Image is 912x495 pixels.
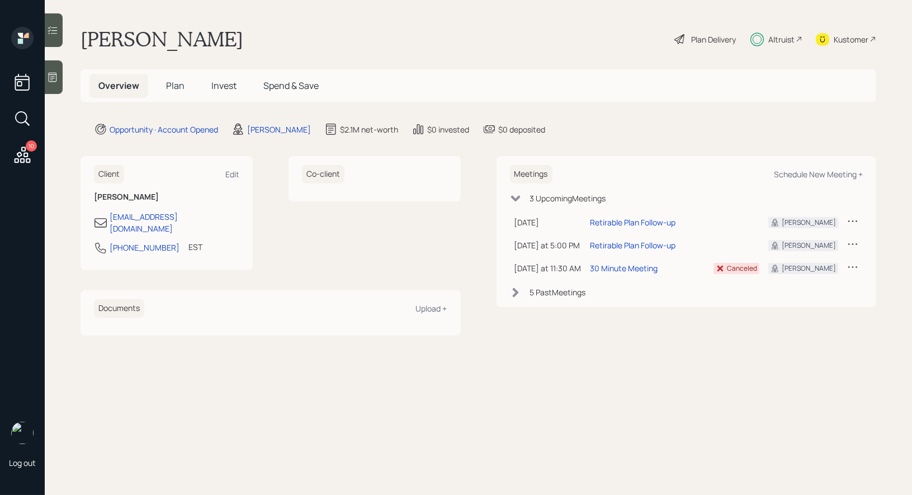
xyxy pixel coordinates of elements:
div: $0 deposited [498,124,545,135]
div: [PHONE_NUMBER] [110,242,179,253]
div: 30 Minute Meeting [590,262,658,274]
div: Upload + [416,303,447,314]
div: Kustomer [834,34,868,45]
span: Overview [98,79,139,92]
div: [DATE] [514,216,582,228]
div: [PERSON_NAME] [782,241,836,251]
h6: Co-client [302,165,344,183]
h6: Meetings [510,165,552,183]
div: Retirable Plan Follow-up [590,239,676,251]
span: Plan [166,79,185,92]
div: Canceled [727,263,757,274]
div: [PERSON_NAME] [782,263,836,274]
div: EST [188,241,202,253]
span: Spend & Save [263,79,319,92]
img: treva-nostdahl-headshot.png [11,422,34,444]
div: 10 [26,140,37,152]
div: 3 Upcoming Meeting s [530,192,606,204]
div: Schedule New Meeting + [774,169,863,180]
div: $0 invested [427,124,469,135]
div: [DATE] at 5:00 PM [514,239,582,251]
div: Retirable Plan Follow-up [590,216,676,228]
div: [PERSON_NAME] [782,218,836,228]
h6: Client [94,165,124,183]
div: Log out [9,458,36,468]
div: [PERSON_NAME] [247,124,311,135]
span: Invest [211,79,237,92]
div: [DATE] at 11:30 AM [514,262,582,274]
div: Edit [225,169,239,180]
div: $2.1M net-worth [340,124,398,135]
div: Altruist [768,34,795,45]
div: Plan Delivery [691,34,736,45]
h1: [PERSON_NAME] [81,27,243,51]
div: Opportunity · Account Opened [110,124,218,135]
h6: [PERSON_NAME] [94,192,239,202]
div: 5 Past Meeting s [530,286,586,298]
div: [EMAIL_ADDRESS][DOMAIN_NAME] [110,211,239,234]
h6: Documents [94,299,144,318]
